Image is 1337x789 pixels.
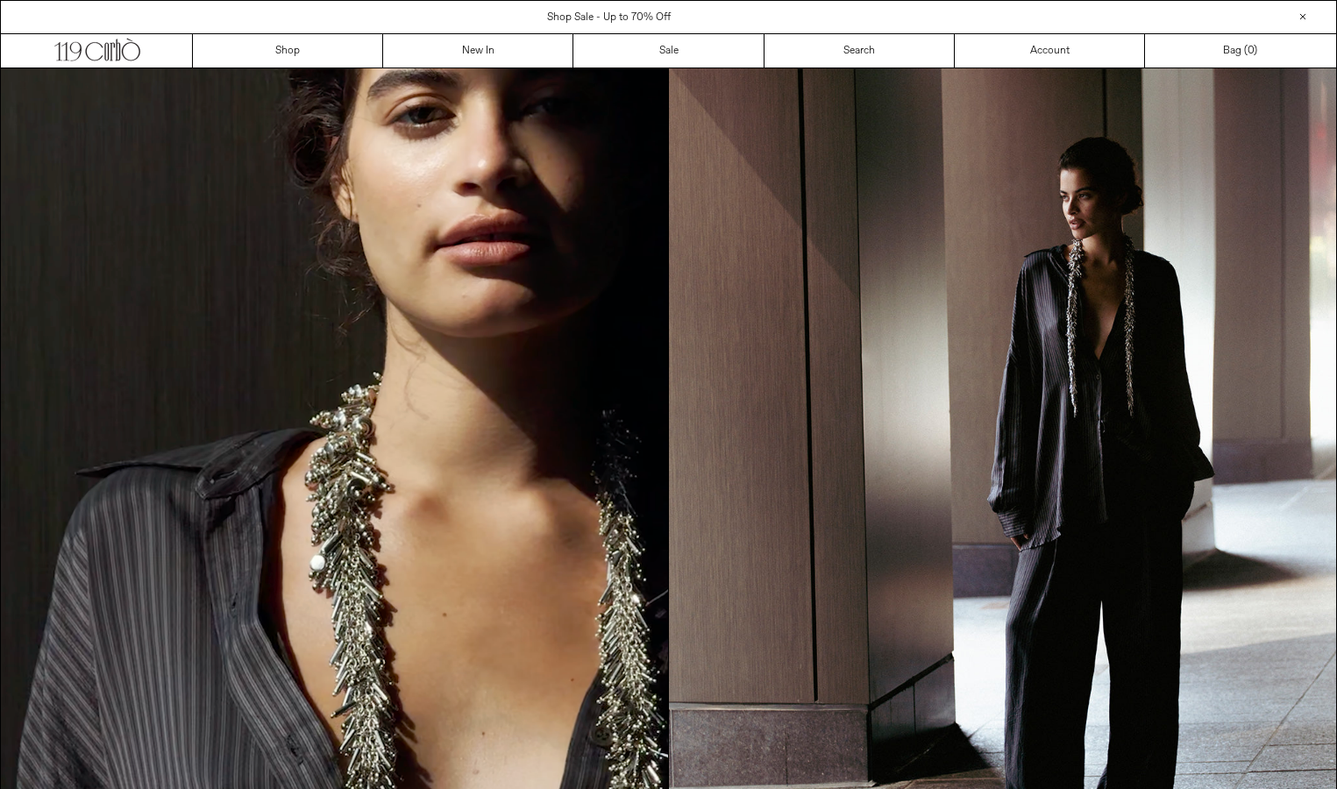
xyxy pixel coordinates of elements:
span: 0 [1248,44,1254,58]
a: Shop [193,34,383,68]
a: Shop Sale - Up to 70% Off [547,11,671,25]
span: ) [1248,43,1257,59]
a: Search [765,34,955,68]
a: Account [955,34,1145,68]
a: New In [383,34,573,68]
a: Sale [573,34,764,68]
a: Bag () [1145,34,1335,68]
